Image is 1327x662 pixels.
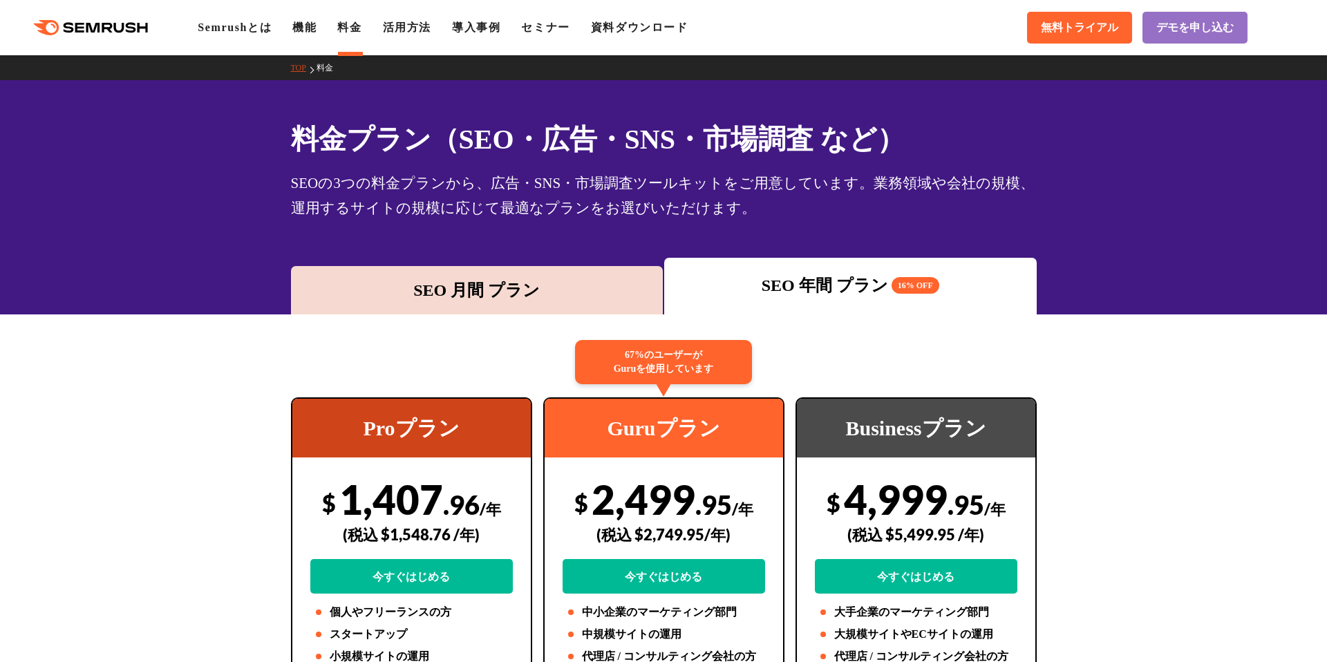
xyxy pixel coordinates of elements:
[292,21,317,33] a: 機能
[948,489,984,520] span: .95
[160,83,223,92] div: キーワード流入
[984,500,1006,518] span: /年
[310,475,513,594] div: 1,407
[291,63,317,73] a: TOP
[1156,21,1234,35] span: デモを申し込む
[291,171,1037,220] div: SEOの3つの料金プランから、広告・SNS・市場調査ツールキットをご用意しています。業務領域や会社の規模、運用するサイトの規模に応じて最適なプランをお選びいただけます。
[317,63,343,73] a: 料金
[815,626,1017,643] li: 大規模サイトやECサイトの運用
[563,604,765,621] li: 中小企業のマーケティング部門
[563,475,765,594] div: 2,499
[797,399,1035,457] div: Businessプラン
[62,83,115,92] div: ドメイン概要
[198,21,272,33] a: Semrushとは
[310,626,513,643] li: スタートアップ
[671,273,1030,298] div: SEO 年間 プラン
[827,489,840,517] span: $
[815,475,1017,594] div: 4,999
[815,510,1017,559] div: (税込 $5,499.95 /年)
[480,500,501,518] span: /年
[443,489,480,520] span: .96
[322,489,336,517] span: $
[695,489,732,520] span: .95
[383,21,431,33] a: 活用方法
[815,559,1017,594] a: 今すぐはじめる
[310,604,513,621] li: 個人やフリーランスの方
[1142,12,1248,44] a: デモを申し込む
[22,22,33,33] img: logo_orange.svg
[310,510,513,559] div: (税込 $1,548.76 /年)
[452,21,500,33] a: 導入事例
[815,604,1017,621] li: 大手企業のマーケティング部門
[22,36,33,48] img: website_grey.svg
[291,119,1037,160] h1: 料金プラン（SEO・広告・SNS・市場調査 など）
[145,82,156,93] img: tab_keywords_by_traffic_grey.svg
[36,36,160,48] div: ドメイン: [DOMAIN_NAME]
[1027,12,1132,44] a: 無料トライアル
[575,340,752,384] div: 67%のユーザーが Guruを使用しています
[892,277,939,294] span: 16% OFF
[574,489,588,517] span: $
[563,510,765,559] div: (税込 $2,749.95/年)
[292,399,531,457] div: Proプラン
[563,559,765,594] a: 今すぐはじめる
[310,559,513,594] a: 今すぐはじめる
[591,21,688,33] a: 資料ダウンロード
[563,626,765,643] li: 中規模サイトの運用
[39,22,68,33] div: v 4.0.25
[298,278,657,303] div: SEO 月間 プラン
[545,399,783,457] div: Guruプラン
[1041,21,1118,35] span: 無料トライアル
[521,21,570,33] a: セミナー
[732,500,753,518] span: /年
[47,82,58,93] img: tab_domain_overview_orange.svg
[337,21,361,33] a: 料金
